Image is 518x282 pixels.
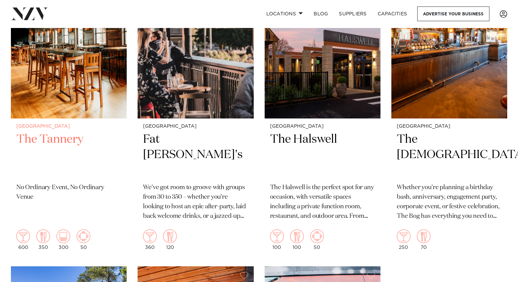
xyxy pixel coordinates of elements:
[270,124,375,129] small: [GEOGRAPHIC_DATA]
[397,229,410,243] img: cocktail.png
[270,132,375,178] h2: The Halswell
[397,124,502,129] small: [GEOGRAPHIC_DATA]
[417,6,489,21] a: Advertise your business
[417,229,430,243] img: dining.png
[57,229,70,250] div: 300
[16,183,121,202] p: No Ordinary Event, No Ordinary Venue
[16,229,30,243] img: cocktail.png
[333,6,372,21] a: SUPPLIERS
[261,6,308,21] a: Locations
[57,229,70,243] img: theatre.png
[36,229,50,250] div: 350
[270,183,375,221] p: The Halswell is the perfect spot for any occasion, with versatile spaces including a private func...
[308,6,333,21] a: BLOG
[270,229,284,250] div: 100
[143,132,248,178] h2: Fat [PERSON_NAME]'s
[143,183,248,221] p: We’ve got room to groove with groups from 30 to 350 – whether you’re looking to host an epic afte...
[163,229,177,250] div: 120
[163,229,177,243] img: dining.png
[290,229,304,243] img: dining.png
[11,8,48,20] img: nzv-logo.png
[290,229,304,250] div: 100
[77,229,90,250] div: 50
[16,229,30,250] div: 600
[143,124,248,129] small: [GEOGRAPHIC_DATA]
[397,229,410,250] div: 250
[397,132,502,178] h2: The [DEMOGRAPHIC_DATA]
[16,124,121,129] small: [GEOGRAPHIC_DATA]
[16,132,121,178] h2: The Tannery
[143,229,157,243] img: cocktail.png
[270,229,284,243] img: cocktail.png
[310,229,324,250] div: 50
[310,229,324,243] img: meeting.png
[143,229,157,250] div: 360
[417,229,430,250] div: 70
[36,229,50,243] img: dining.png
[372,6,413,21] a: Capacities
[77,229,90,243] img: meeting.png
[397,183,502,221] p: Whether you’re planning a birthday bash, anniversary, engagement party, corporate event, or festi...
